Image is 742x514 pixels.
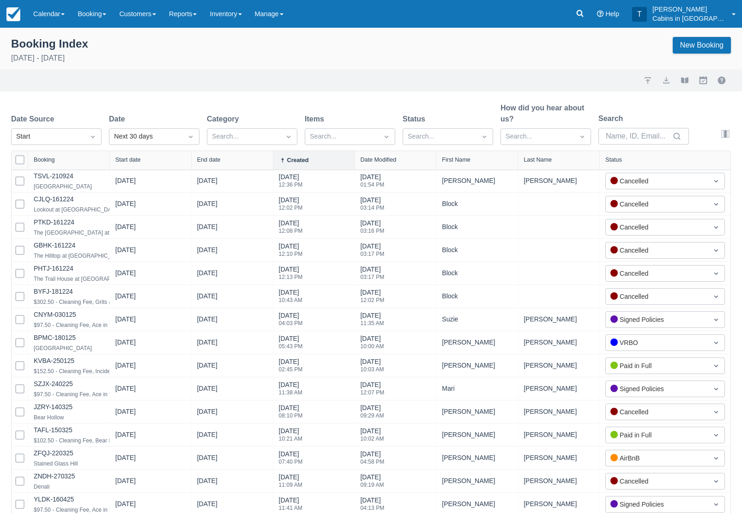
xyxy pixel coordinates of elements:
[360,390,384,395] div: 12:07 PM
[34,426,72,434] a: TAFL-150325
[115,291,136,305] div: [DATE]
[403,114,429,125] label: Status
[442,314,512,325] div: Suzie
[11,37,88,51] div: Booking Index
[197,268,217,282] div: [DATE]
[501,103,591,125] label: How did you hear about us?
[197,499,217,513] div: [DATE]
[360,367,384,372] div: 10:03 AM
[279,344,303,349] div: 05:43 PM
[34,172,73,180] a: TSVL-210924
[712,407,721,417] span: Dropdown icon
[712,361,721,370] span: Dropdown icon
[610,499,703,509] div: Signed Policies
[34,334,76,341] a: BPMC-180125
[712,454,721,463] span: Dropdown icon
[598,113,627,124] label: Search
[34,265,73,272] a: PHTJ-161224
[279,251,303,257] div: 12:10 PM
[34,320,211,331] div: $97.50 - Cleaning Fee, Ace in the Hole, Incidental Service Fee, Pet Fee
[115,499,136,513] div: [DATE]
[34,389,188,400] div: $97.50 - Cleaning Fee, Ace in the Hole, Incidental Service Fee
[712,477,721,486] span: Dropdown icon
[382,132,391,141] span: Dropdown icon
[115,157,141,163] div: Start date
[279,274,303,280] div: 12:13 PM
[360,320,384,326] div: 11:35 AM
[34,366,194,377] div: $152.50 - Cleaning Fee, Incidental Service Fee, Lacey Dogwood
[279,436,302,441] div: 10:21 AM
[197,361,217,374] div: [DATE]
[197,314,217,328] div: [DATE]
[197,157,220,163] div: End date
[360,228,384,234] div: 03:16 PM
[115,407,136,420] div: [DATE]
[360,218,384,239] div: [DATE]
[442,475,512,487] div: [PERSON_NAME]
[442,406,512,417] div: [PERSON_NAME]
[442,221,512,233] div: Block
[34,481,75,492] div: Denali
[524,498,594,510] div: [PERSON_NAME]
[442,267,512,279] div: Block
[360,449,384,470] div: [DATE]
[712,384,721,393] span: Dropdown icon
[360,426,384,447] div: [DATE]
[360,251,384,257] div: 03:17 PM
[114,132,178,142] div: Next 30 days
[287,157,309,163] div: Created
[712,269,721,278] span: Dropdown icon
[284,132,293,141] span: Dropdown icon
[524,337,594,348] div: [PERSON_NAME]
[115,199,136,212] div: [DATE]
[115,245,136,259] div: [DATE]
[34,357,74,364] a: KVBA-250125
[34,288,73,295] a: BYFJ-181224
[610,176,703,186] div: Cancelled
[673,37,731,54] a: New Booking
[115,338,136,351] div: [DATE]
[279,265,303,285] div: [DATE]
[115,268,136,282] div: [DATE]
[279,242,303,262] div: [DATE]
[279,380,302,401] div: [DATE]
[34,273,139,284] div: The Trail House at [GEOGRAPHIC_DATA]
[360,413,384,418] div: 09:29 AM
[279,311,303,332] div: [DATE]
[109,114,129,125] label: Date
[279,505,302,511] div: 11:41 AM
[610,407,703,417] div: Cancelled
[34,343,92,354] div: [GEOGRAPHIC_DATA]
[34,157,55,163] div: Booking
[34,496,74,503] a: YLDK-160425
[610,430,703,440] div: Paid in Full
[34,311,76,318] a: CNYM-030125
[197,430,217,443] div: [DATE]
[34,458,78,469] div: Stained Glass Hill
[11,114,58,125] label: Date Source
[34,218,74,226] a: PTKD-161224
[279,218,303,239] div: [DATE]
[197,338,217,351] div: [DATE]
[34,227,169,238] div: The [GEOGRAPHIC_DATA] at [GEOGRAPHIC_DATA]
[16,132,80,142] div: Start
[524,175,594,187] div: [PERSON_NAME]
[524,157,552,163] div: Last Name
[712,246,721,255] span: Dropdown icon
[11,53,88,64] p: [DATE] - [DATE]
[279,482,302,488] div: 11:09 AM
[632,7,647,22] div: T
[652,5,726,14] p: [PERSON_NAME]
[360,205,384,211] div: 03:14 PM
[610,314,703,325] div: Signed Policies
[524,406,594,417] div: [PERSON_NAME]
[712,500,721,509] span: Dropdown icon
[360,357,384,378] div: [DATE]
[115,314,136,328] div: [DATE]
[360,334,384,355] div: [DATE]
[360,297,384,303] div: 12:02 PM
[279,334,303,355] div: [DATE]
[661,75,672,86] button: export
[197,176,217,189] div: [DATE]
[197,476,217,490] div: [DATE]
